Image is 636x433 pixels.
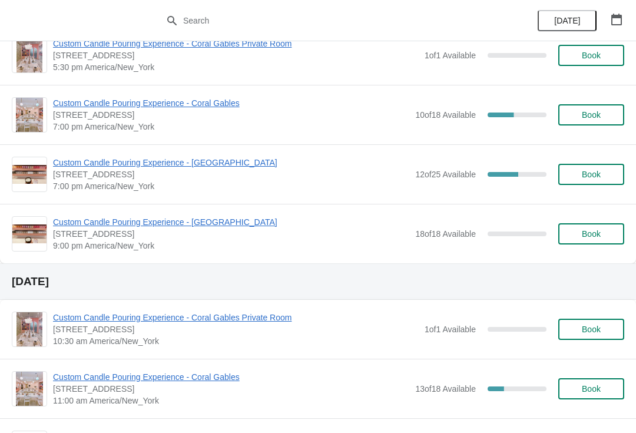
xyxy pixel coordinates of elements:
[53,240,409,252] span: 9:00 pm America/New_York
[558,104,624,125] button: Book
[425,51,476,60] span: 1 of 1 Available
[582,325,601,334] span: Book
[582,170,601,179] span: Book
[558,319,624,340] button: Book
[53,312,419,323] span: Custom Candle Pouring Experience - Coral Gables Private Room
[415,110,476,120] span: 10 of 18 Available
[53,216,409,228] span: Custom Candle Pouring Experience - [GEOGRAPHIC_DATA]
[415,384,476,394] span: 13 of 18 Available
[538,10,597,31] button: [DATE]
[558,164,624,185] button: Book
[415,229,476,239] span: 18 of 18 Available
[16,38,42,72] img: Custom Candle Pouring Experience - Coral Gables Private Room | 154 Giralda Avenue, Coral Gables, ...
[16,312,42,346] img: Custom Candle Pouring Experience - Coral Gables Private Room | 154 Giralda Avenue, Coral Gables, ...
[53,395,409,406] span: 11:00 am America/New_York
[12,165,47,184] img: Custom Candle Pouring Experience - Fort Lauderdale | 914 East Las Olas Boulevard, Fort Lauderdale...
[53,180,409,192] span: 7:00 pm America/New_York
[53,168,409,180] span: [STREET_ADDRESS]
[53,109,409,121] span: [STREET_ADDRESS]
[582,384,601,394] span: Book
[53,323,419,335] span: [STREET_ADDRESS]
[582,110,601,120] span: Book
[53,228,409,240] span: [STREET_ADDRESS]
[558,223,624,244] button: Book
[53,157,409,168] span: Custom Candle Pouring Experience - [GEOGRAPHIC_DATA]
[415,170,476,179] span: 12 of 25 Available
[425,325,476,334] span: 1 of 1 Available
[12,224,47,244] img: Custom Candle Pouring Experience - Fort Lauderdale | 914 East Las Olas Boulevard, Fort Lauderdale...
[53,383,409,395] span: [STREET_ADDRESS]
[183,10,477,31] input: Search
[53,49,419,61] span: [STREET_ADDRESS]
[53,121,409,133] span: 7:00 pm America/New_York
[558,378,624,399] button: Book
[12,276,624,287] h2: [DATE]
[582,229,601,239] span: Book
[53,97,409,109] span: Custom Candle Pouring Experience - Coral Gables
[53,61,419,73] span: 5:30 pm America/New_York
[16,372,44,406] img: Custom Candle Pouring Experience - Coral Gables | 154 Giralda Avenue, Coral Gables, FL, USA | 11:...
[53,38,419,49] span: Custom Candle Pouring Experience - Coral Gables Private Room
[16,98,44,132] img: Custom Candle Pouring Experience - Coral Gables | 154 Giralda Avenue, Coral Gables, FL, USA | 7:0...
[53,371,409,383] span: Custom Candle Pouring Experience - Coral Gables
[582,51,601,60] span: Book
[53,335,419,347] span: 10:30 am America/New_York
[558,45,624,66] button: Book
[554,16,580,25] span: [DATE]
